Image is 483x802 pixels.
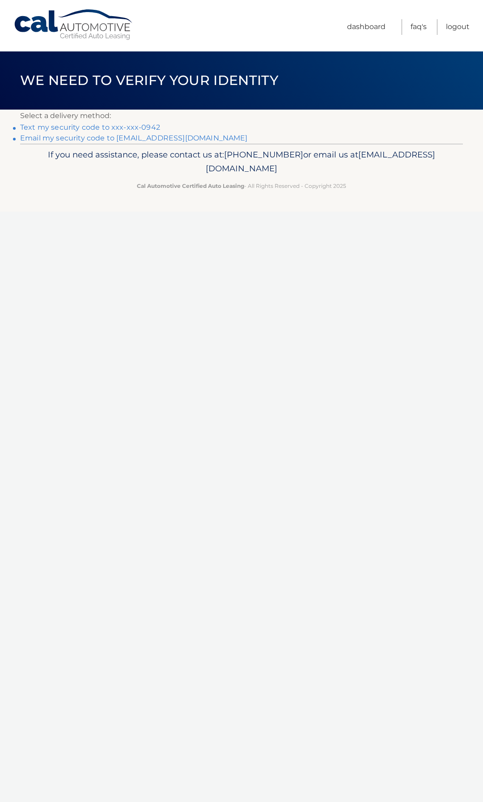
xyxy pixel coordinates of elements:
[20,72,278,89] span: We need to verify your identity
[137,182,244,189] strong: Cal Automotive Certified Auto Leasing
[20,123,160,132] a: Text my security code to xxx-xxx-0942
[224,149,303,160] span: [PHONE_NUMBER]
[34,148,449,176] p: If you need assistance, please contact us at: or email us at
[446,19,470,35] a: Logout
[34,181,449,191] p: - All Rights Reserved - Copyright 2025
[20,134,248,142] a: Email my security code to [EMAIL_ADDRESS][DOMAIN_NAME]
[411,19,427,35] a: FAQ's
[13,9,134,41] a: Cal Automotive
[347,19,386,35] a: Dashboard
[20,110,463,122] p: Select a delivery method:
